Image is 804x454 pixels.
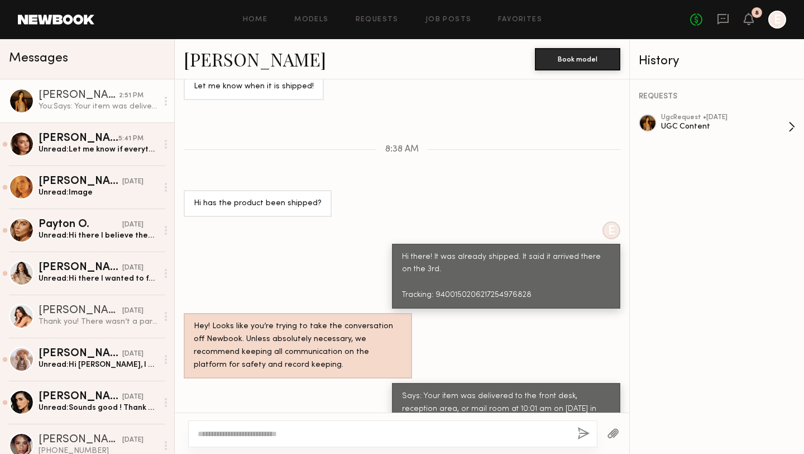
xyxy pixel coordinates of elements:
[122,220,143,230] div: [DATE]
[243,16,268,23] a: Home
[119,91,143,101] div: 2:51 PM
[356,16,399,23] a: Requests
[294,16,328,23] a: Models
[402,390,610,429] div: Says: Your item was delivered to the front desk, reception area, or mail room at 10:01 am on [DAT...
[425,16,472,23] a: Job Posts
[39,360,157,370] div: Unread: Hi [PERSON_NAME], I had a great time meeting you [DATE]! Just wanted to know if there was...
[39,144,157,155] div: Unread: Let me know if everything looks good! Loved working with you and hope we can connect agai...
[39,316,157,327] div: Thank you! There wasn’t a parking assistant when I went to get my car so I wasn’t able to get a r...
[755,10,759,16] div: 8
[194,81,314,93] div: Let me know when it is shipped!
[39,187,157,198] div: Unread: Image
[639,93,795,101] div: REQUESTS
[122,435,143,446] div: [DATE]
[661,121,788,132] div: UGC Content
[639,55,795,68] div: History
[39,305,122,316] div: [PERSON_NAME]
[118,134,143,144] div: 5:41 PM
[122,306,143,316] div: [DATE]
[9,52,68,65] span: Messages
[39,219,122,230] div: Payton O.
[39,101,157,112] div: You: Says: Your item was delivered to the front desk, reception area, or mail room at 10:01 am on...
[122,263,143,273] div: [DATE]
[39,273,157,284] div: Unread: Hi there I wanted to follow up
[39,391,122,403] div: [PERSON_NAME]
[385,145,419,154] span: 8:38 AM
[184,47,326,71] a: [PERSON_NAME]
[535,48,620,70] button: Book model
[661,114,795,140] a: ugcRequest •[DATE]UGC Content
[39,434,122,446] div: [PERSON_NAME]
[661,114,788,121] div: ugc Request • [DATE]
[39,133,118,144] div: [PERSON_NAME]
[122,392,143,403] div: [DATE]
[39,403,157,413] div: Unread: Sounds good ! Thank you :)
[194,197,322,210] div: Hi has the product been shipped?
[122,177,143,187] div: [DATE]
[498,16,542,23] a: Favorites
[402,251,610,302] div: Hi there! It was already shipped. It said it arrived there on the 3rd. Tracking: 9400150206217254...
[39,262,122,273] div: [PERSON_NAME]
[122,349,143,360] div: [DATE]
[39,90,119,101] div: [PERSON_NAME]
[768,11,786,29] a: E
[39,348,122,360] div: [PERSON_NAME]
[535,54,620,63] a: Book model
[39,230,157,241] div: Unread: Hi there I believe they updated the payment amount, just want to confirm you got it on yo...
[39,176,122,187] div: [PERSON_NAME]
[194,320,402,372] div: Hey! Looks like you’re trying to take the conversation off Newbook. Unless absolutely necessary, ...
